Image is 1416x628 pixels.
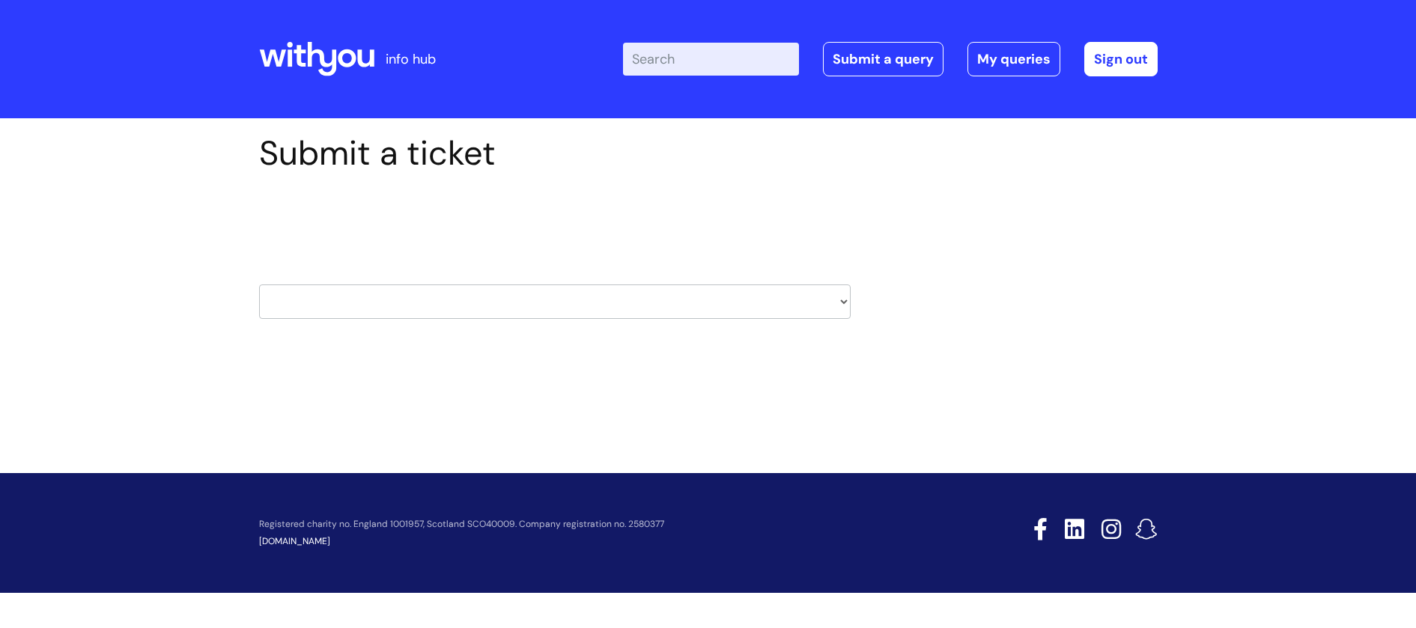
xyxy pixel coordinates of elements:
h1: Submit a ticket [259,133,851,174]
a: Submit a query [823,42,944,76]
p: Registered charity no. England 1001957, Scotland SCO40009. Company registration no. 2580377 [259,519,927,529]
a: My queries [967,42,1060,76]
div: | - [623,42,1158,76]
p: info hub [386,47,436,71]
a: [DOMAIN_NAME] [259,535,330,547]
a: Sign out [1084,42,1158,76]
input: Search [623,43,799,76]
h2: Select issue type [259,208,851,236]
